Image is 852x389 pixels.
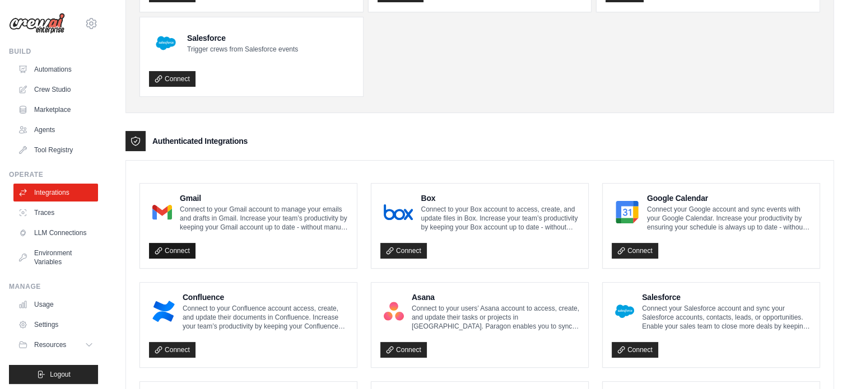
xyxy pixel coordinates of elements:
h4: Confluence [183,292,348,303]
a: Automations [13,60,98,78]
h4: Asana [412,292,579,303]
a: Settings [13,316,98,334]
span: Logout [50,370,71,379]
p: Connect your Google account and sync events with your Google Calendar. Increase your productivity... [647,205,811,232]
a: Integrations [13,184,98,201]
a: Environment Variables [13,244,98,271]
h4: Box [421,193,579,204]
img: Salesforce Logo [152,30,179,57]
img: Gmail Logo [152,201,172,223]
span: Resources [34,340,66,349]
a: Connect [149,71,195,87]
a: Usage [13,296,98,313]
a: Connect [380,342,427,358]
a: Traces [13,204,98,222]
a: Connect [149,342,195,358]
p: Connect your Salesforce account and sync your Salesforce accounts, contacts, leads, or opportunit... [642,304,811,331]
h4: Gmail [180,193,348,204]
a: Crew Studio [13,81,98,99]
p: Connect to your Box account to access, create, and update files in Box. Increase your team’s prod... [421,205,579,232]
h4: Salesforce [187,32,298,44]
img: Salesforce Logo [615,300,634,322]
a: LLM Connections [13,224,98,242]
h4: Google Calendar [647,193,811,204]
button: Logout [9,365,98,384]
img: Box Logo [384,201,413,223]
img: Google Calendar Logo [615,201,639,223]
div: Manage [9,282,98,291]
img: Logo [9,13,65,34]
p: Connect to your Gmail account to manage your emails and drafts in Gmail. Increase your team’s pro... [180,205,348,232]
a: Agents [13,121,98,139]
a: Connect [149,243,195,259]
a: Connect [380,243,427,259]
a: Tool Registry [13,141,98,159]
a: Connect [612,243,658,259]
button: Resources [13,336,98,354]
h3: Authenticated Integrations [152,135,248,147]
p: Connect to your users’ Asana account to access, create, and update their tasks or projects in [GE... [412,304,579,331]
div: Operate [9,170,98,179]
a: Marketplace [13,101,98,119]
p: Connect to your Confluence account access, create, and update their documents in Confluence. Incr... [183,304,348,331]
a: Connect [612,342,658,358]
div: Build [9,47,98,56]
p: Trigger crews from Salesforce events [187,45,298,54]
img: Confluence Logo [152,300,175,322]
img: Asana Logo [384,300,404,322]
h4: Salesforce [642,292,811,303]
